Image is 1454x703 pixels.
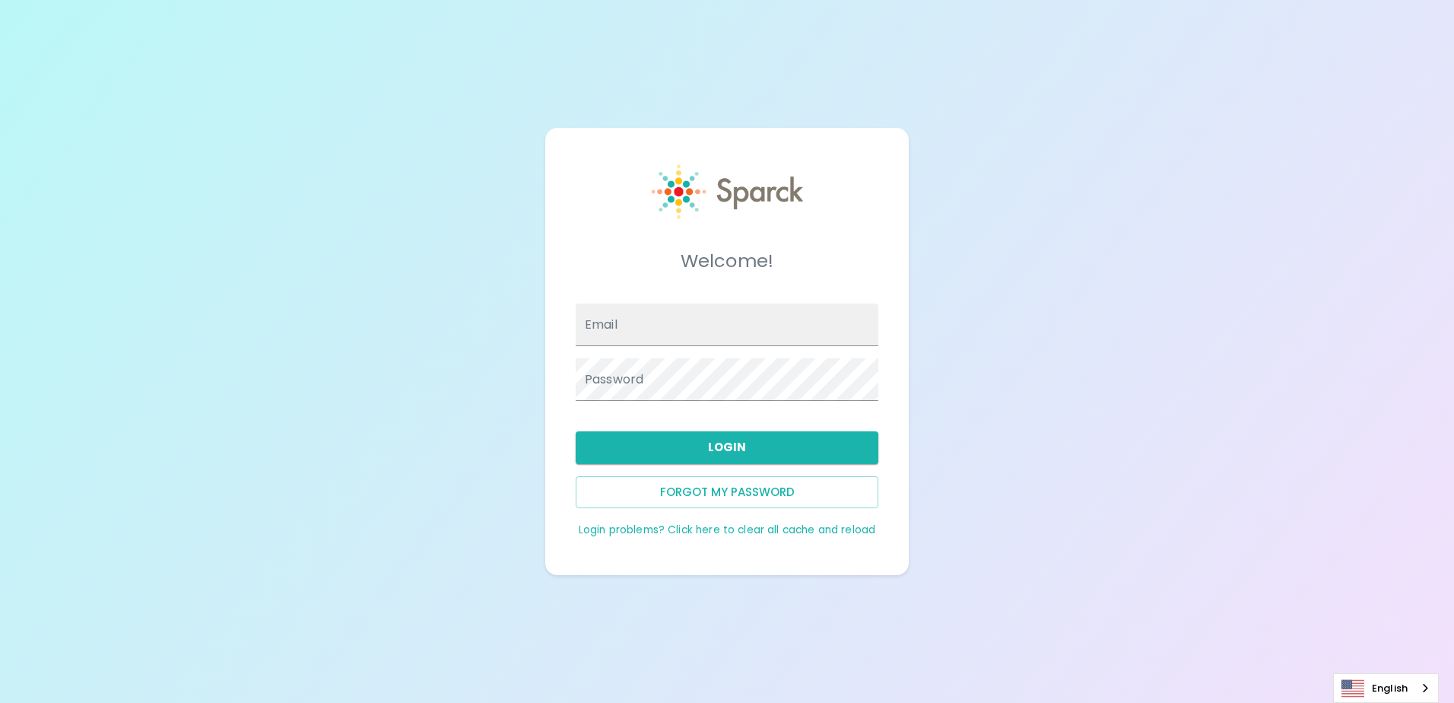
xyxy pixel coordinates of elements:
[576,249,878,273] h5: Welcome!
[1334,674,1438,702] a: English
[1333,673,1439,703] div: Language
[576,476,878,508] button: Forgot my password
[652,164,803,219] img: Sparck logo
[579,523,875,537] a: Login problems? Click here to clear all cache and reload
[1333,673,1439,703] aside: Language selected: English
[576,431,878,463] button: Login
